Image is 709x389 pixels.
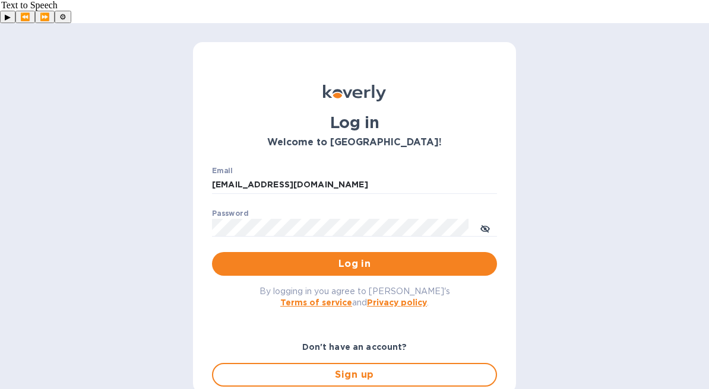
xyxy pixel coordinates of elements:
button: toggle password visibility [473,216,497,240]
span: Sign up [223,368,486,382]
button: Log in [212,252,497,276]
h1: Log in [212,113,497,132]
label: Password [212,211,248,218]
a: Terms of service [280,298,352,307]
button: Previous [15,11,35,23]
img: Koverly [323,85,386,101]
button: Forward [35,11,55,23]
span: By logging in you agree to [PERSON_NAME]'s and . [259,286,450,307]
input: Enter email address [212,176,497,194]
label: Email [212,168,233,175]
button: Settings [55,11,71,23]
button: Sign up [212,363,497,387]
span: Log in [221,257,488,271]
b: Don't have an account? [302,342,407,352]
a: Privacy policy [367,298,427,307]
h3: Welcome to [GEOGRAPHIC_DATA]! [212,137,497,148]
